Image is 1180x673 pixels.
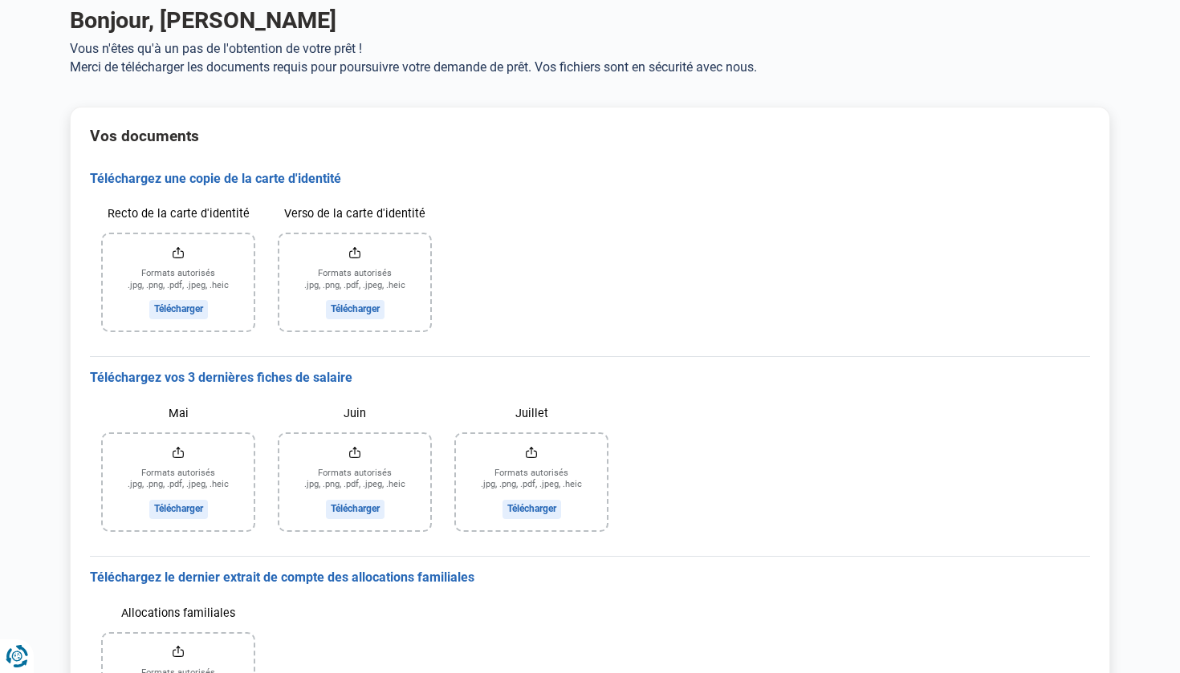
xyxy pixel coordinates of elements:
label: Recto de la carte d'identité [103,200,254,228]
label: Mai [103,399,254,428]
label: Allocations familiales [103,599,254,627]
label: Juillet [456,399,607,428]
h3: Téléchargez le dernier extrait de compte des allocations familiales [90,570,1090,586]
p: Merci de télécharger les documents requis pour poursuivre votre demande de prêt. Vos fichiers son... [70,59,1110,75]
h3: Téléchargez une copie de la carte d'identité [90,171,1090,188]
h3: Téléchargez vos 3 dernières fiches de salaire [90,370,1090,387]
p: Vous n'êtes qu'à un pas de l'obtention de votre prêt ! [70,41,1110,56]
label: Verso de la carte d'identité [279,200,430,228]
h2: Vos documents [90,127,1090,145]
label: Juin [279,399,430,428]
h1: Bonjour, [PERSON_NAME] [70,6,1110,34]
